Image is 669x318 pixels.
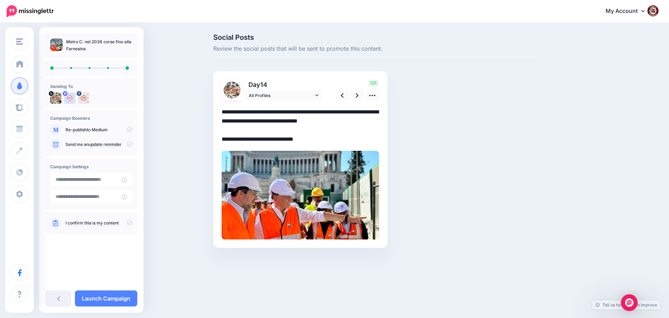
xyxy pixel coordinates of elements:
img: 463453305_2684324355074873_6393692129472495966_n-bsa154739.jpg [78,93,89,104]
p: Day [245,80,323,90]
span: 14 [260,81,267,88]
img: 85d7c995b72fc2867b2461e5cd159805_thumb.jpg [50,38,63,51]
img: uTTNWBrh-84924.jpeg [224,82,240,98]
p: Send me an [66,141,132,148]
span: Review the social posts that will be sent to promote this content. [213,44,537,53]
img: fcdde2f7053de2795f5fd01c74683ec5.jpg [222,151,379,239]
a: I confirm this is my content [66,220,119,226]
span: Social Posts [213,34,537,41]
span: All Profiles [249,92,314,99]
div: Open Intercom Messenger [621,294,638,311]
p: Metro C: nel 2036 corse fino alla Farnesina [66,38,132,52]
img: Missinglettr [7,5,54,17]
p: to Medium [66,127,132,133]
img: menu.png [16,38,23,45]
a: update reminder [89,142,122,147]
a: All Profiles [245,90,322,101]
a: Tell us how we can improve [592,300,661,310]
img: user_default_image.png [64,93,75,104]
a: Re-publish [66,127,87,133]
a: My Account [599,3,659,20]
h4: Sending To [50,84,132,89]
h4: Campaign Settings [50,164,132,169]
img: uTTNWBrh-84924.jpeg [50,93,61,104]
h4: Campaign Boosters [50,116,132,121]
span: 125 [368,80,379,87]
